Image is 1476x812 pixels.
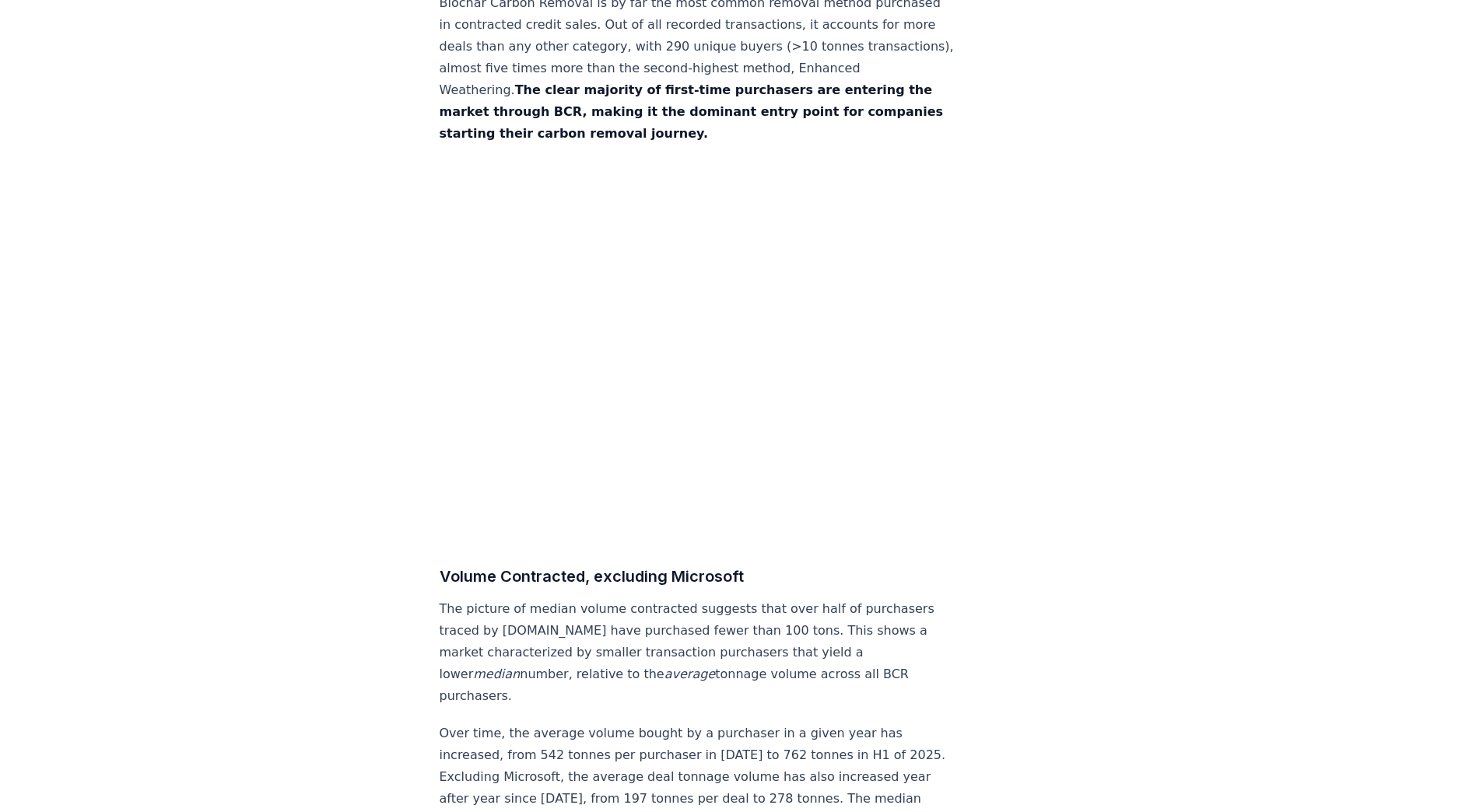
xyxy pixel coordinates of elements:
p: The picture of median volume contracted suggests that over half of purchasers traced by [DOMAIN_N... [440,598,955,707]
iframe: Column Chart [440,160,955,539]
strong: The clear majority of first-time purchasers are entering the market through BCR, making it the do... [440,82,944,141]
em: average [664,667,716,681]
h3: Volume Contracted, excluding Microsoft [440,564,955,589]
em: median [473,667,520,681]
